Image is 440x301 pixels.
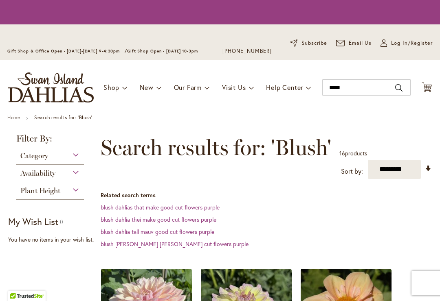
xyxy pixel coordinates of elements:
[101,203,220,211] a: blush dahlias that make good cut flowers purple
[20,186,60,195] span: Plant Height
[174,83,202,92] span: Our Farm
[222,83,246,92] span: Visit Us
[301,39,327,47] span: Subscribe
[20,151,48,160] span: Category
[290,39,327,47] a: Subscribe
[127,48,198,54] span: Gift Shop Open - [DATE] 10-3pm
[7,114,20,120] a: Home
[8,134,92,147] strong: Filter By:
[395,81,403,94] button: Search
[339,147,367,160] p: products
[391,39,433,47] span: Log In/Register
[381,39,433,47] a: Log In/Register
[341,164,363,179] label: Sort by:
[103,83,119,92] span: Shop
[266,83,303,92] span: Help Center
[8,216,58,227] strong: My Wish List
[101,191,432,199] dt: Related search terms
[101,135,331,160] span: Search results for: 'Blush'
[140,83,153,92] span: New
[7,48,127,54] span: Gift Shop & Office Open - [DATE]-[DATE] 9-4:30pm /
[336,39,372,47] a: Email Us
[101,228,214,236] a: blush dahlia tall mauv good cut flowers purple
[34,114,92,120] strong: Search results for: 'Blush'
[222,47,272,55] a: [PHONE_NUMBER]
[101,240,249,248] a: blush [PERSON_NAME] [PERSON_NAME] cut flowers purple
[349,39,372,47] span: Email Us
[20,169,55,178] span: Availability
[101,216,216,223] a: blush dahlia thei make good cut flowers purple
[339,149,345,157] span: 16
[8,72,94,103] a: store logo
[8,236,97,244] div: You have no items in your wish list.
